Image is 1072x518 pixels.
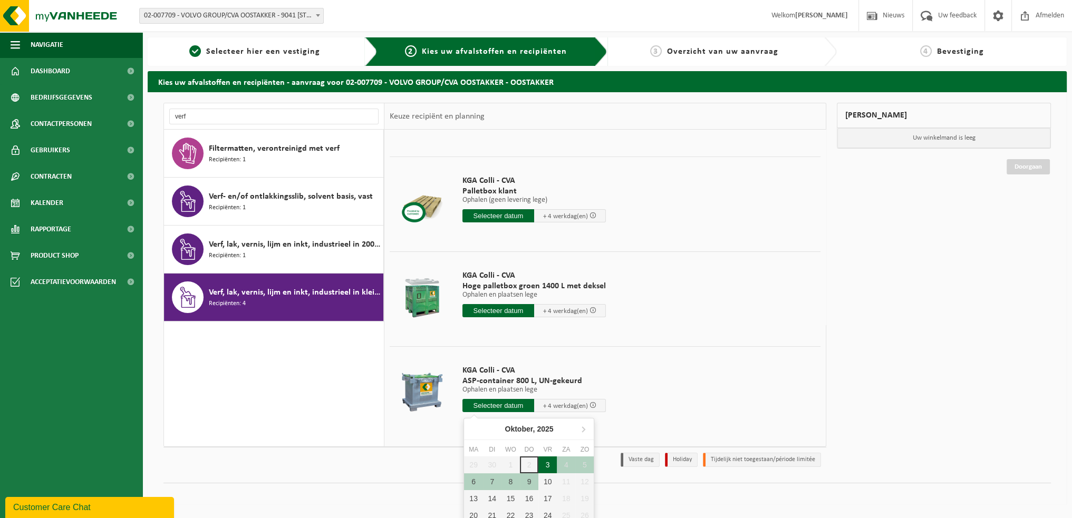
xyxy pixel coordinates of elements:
div: za [557,444,575,455]
p: Ophalen en plaatsen lege [462,386,606,394]
span: 2 [405,45,417,57]
span: Kalender [31,190,63,216]
div: vr [538,444,557,455]
span: Kies uw afvalstoffen en recipiënten [422,47,567,56]
button: Filtermatten, verontreinigd met verf Recipiënten: 1 [164,130,384,178]
input: Selecteer datum [462,209,534,222]
div: do [520,444,538,455]
span: Verf, lak, vernis, lijm en inkt, industrieel in kleinverpakking [209,286,381,299]
span: Hoge palletbox groen 1400 L met deksel [462,281,606,291]
span: Filtermatten, verontreinigd met verf [209,142,340,155]
i: 2025 [537,425,553,433]
span: 1 [189,45,201,57]
div: 13 [464,490,482,507]
li: Holiday [665,453,698,467]
input: Materiaal zoeken [169,109,379,124]
span: Rapportage [31,216,71,242]
div: zo [575,444,594,455]
span: KGA Colli - CVA [462,270,606,281]
div: 9 [520,473,538,490]
span: Contracten [31,163,72,190]
div: di [483,444,501,455]
span: Recipiënten: 4 [209,299,246,309]
span: Bedrijfsgegevens [31,84,92,111]
div: 10 [538,473,557,490]
button: Verf- en/of ontlakkingsslib, solvent basis, vast Recipiënten: 1 [164,178,384,226]
p: Uw winkelmand is leeg [837,128,1050,148]
span: Selecteer hier een vestiging [206,47,320,56]
span: + 4 werkdag(en) [543,403,588,409]
button: Verf, lak, vernis, lijm en inkt, industrieel in kleinverpakking Recipiënten: 4 [164,273,384,321]
div: 16 [520,490,538,507]
p: Ophalen en plaatsen lege [462,291,606,299]
div: 3 [538,456,557,473]
p: Ophalen (geen levering lege) [462,197,606,204]
span: Recipiënten: 1 [209,251,246,261]
div: 7 [483,473,501,490]
button: Verf, lak, vernis, lijm en inkt, industrieel in 200lt-vat Recipiënten: 1 [164,226,384,273]
span: Palletbox klant [462,186,606,197]
div: 17 [538,490,557,507]
span: Gebruikers [31,137,70,163]
div: wo [501,444,520,455]
span: Verf- en/of ontlakkingsslib, solvent basis, vast [209,190,373,203]
span: Bevestiging [937,47,984,56]
div: 6 [464,473,482,490]
span: 4 [920,45,932,57]
a: 1Selecteer hier een vestiging [153,45,356,58]
input: Selecteer datum [462,399,534,412]
span: Verf, lak, vernis, lijm en inkt, industrieel in 200lt-vat [209,238,381,251]
span: 3 [650,45,662,57]
span: Recipiënten: 1 [209,155,246,165]
div: 14 [483,490,501,507]
span: KGA Colli - CVA [462,175,606,186]
div: ma [464,444,482,455]
iframe: chat widget [5,495,176,518]
h2: Kies uw afvalstoffen en recipiënten - aanvraag voor 02-007709 - VOLVO GROUP/CVA OOSTAKKER - OOSTA... [148,71,1067,92]
span: + 4 werkdag(en) [543,213,588,220]
div: 8 [501,473,520,490]
li: Vaste dag [621,453,660,467]
span: Acceptatievoorwaarden [31,269,116,295]
div: Keuze recipiënt en planning [384,103,490,130]
span: Contactpersonen [31,111,92,137]
div: 15 [501,490,520,507]
span: 02-007709 - VOLVO GROUP/CVA OOSTAKKER - 9041 OOSTAKKER, SMALLEHEERWEG 31 [139,8,324,24]
span: ASP-container 800 L, UN-gekeurd [462,376,606,386]
span: + 4 werkdag(en) [543,308,588,315]
strong: [PERSON_NAME] [795,12,848,19]
span: KGA Colli - CVA [462,365,606,376]
li: Tijdelijk niet toegestaan/période limitée [703,453,821,467]
span: 02-007709 - VOLVO GROUP/CVA OOSTAKKER - 9041 OOSTAKKER, SMALLEHEERWEG 31 [140,8,323,23]
div: [PERSON_NAME] [837,103,1051,128]
span: Navigatie [31,32,63,58]
span: Dashboard [31,58,70,84]
span: Recipiënten: 1 [209,203,246,213]
input: Selecteer datum [462,304,534,317]
span: Overzicht van uw aanvraag [667,47,778,56]
div: Oktober, [500,421,557,437]
span: Product Shop [31,242,79,269]
a: Doorgaan [1007,159,1050,174]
